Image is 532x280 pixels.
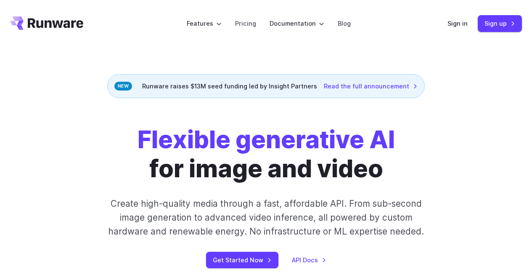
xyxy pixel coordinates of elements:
[138,125,395,154] strong: Flexible generative AI
[10,16,83,30] a: Go to /
[235,19,256,28] a: Pricing
[102,197,430,239] p: Create high-quality media through a fast, affordable API. From sub-second image generation to adv...
[206,252,278,268] a: Get Started Now
[292,255,326,265] a: API Docs
[270,19,324,28] label: Documentation
[138,125,395,183] h1: for image and video
[447,19,468,28] a: Sign in
[187,19,222,28] label: Features
[338,19,351,28] a: Blog
[324,81,418,91] a: Read the full announcement
[478,15,522,32] a: Sign up
[107,74,425,98] div: Runware raises $13M seed funding led by Insight Partners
